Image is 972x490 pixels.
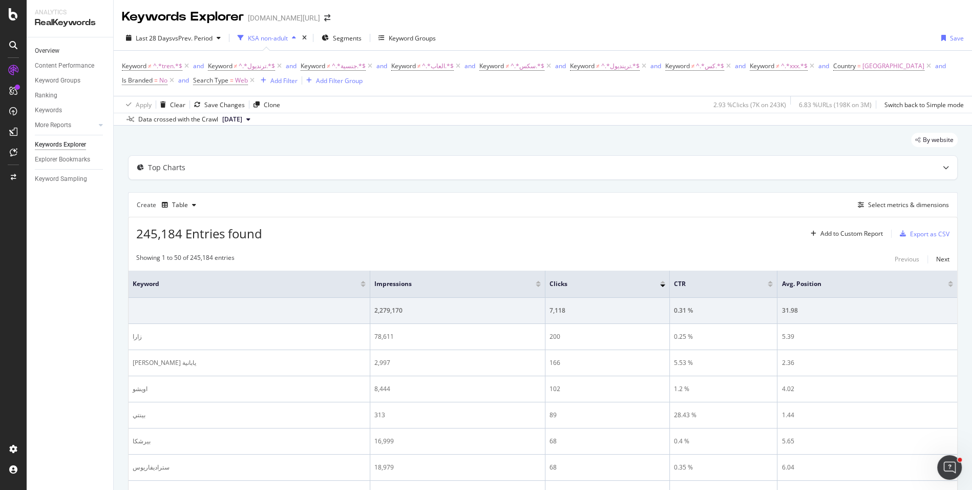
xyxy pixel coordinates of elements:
[35,75,80,86] div: Keyword Groups
[318,30,366,46] button: Segments
[570,62,595,70] span: Keyword
[172,34,213,43] span: vs Prev. Period
[302,74,363,87] button: Add Filter Group
[208,62,233,70] span: Keyword
[178,75,189,85] button: and
[374,384,541,394] div: 8,444
[833,62,856,70] span: Country
[895,253,919,266] button: Previous
[374,306,541,315] div: 2,279,170
[935,62,946,70] div: and
[133,384,366,394] div: اويشو
[35,139,106,150] a: Keywords Explorer
[374,358,541,367] div: 2,997
[674,279,753,289] span: CTR
[316,76,363,85] div: Add Filter Group
[35,46,59,56] div: Overview
[374,437,541,446] div: 16,999
[324,14,330,22] div: arrow-right-arrow-left
[820,231,883,237] div: Add to Custom Report
[601,59,640,73] span: ^.*ترينديول.*$
[248,34,288,43] div: KSA non-adult
[136,225,262,242] span: 245,184 Entries found
[327,62,330,70] span: ≠
[35,105,106,116] a: Keywords
[270,76,298,85] div: Add Filter
[249,96,280,113] button: Clone
[464,62,475,70] div: and
[674,463,773,472] div: 0.35 %
[193,76,228,85] span: Search Type
[133,411,366,420] div: بينتي
[911,133,958,147] div: legacy label
[781,306,953,315] div: 31.98
[781,411,953,420] div: 1.44
[713,100,786,109] div: 2.93 % Clicks ( 7K on 243K )
[555,61,566,71] button: and
[35,105,62,116] div: Keywords
[937,30,964,46] button: Save
[735,61,746,71] button: and
[148,162,185,173] div: Top Charts
[674,411,773,420] div: 28.43 %
[781,463,953,472] div: 6.04
[550,463,665,472] div: 68
[674,358,773,367] div: 5.53 %
[286,61,297,71] button: and
[138,115,218,124] div: Data crossed with the Crawl
[333,34,362,43] span: Segments
[950,34,964,43] div: Save
[35,60,94,71] div: Content Performance
[172,202,188,208] div: Table
[122,96,152,113] button: Apply
[550,332,665,341] div: 200
[204,100,245,109] div: Save Changes
[781,384,953,394] div: 4.02
[665,62,690,70] span: Keyword
[674,306,773,315] div: 0.31 %
[799,100,872,109] div: 6.83 % URLs ( 198K on 3M )
[781,332,953,341] div: 5.39
[230,76,234,85] span: =
[35,154,106,165] a: Explorer Bookmarks
[781,279,933,289] span: Avg. Position
[674,332,773,341] div: 0.25 %
[148,62,152,70] span: ≠
[818,62,829,70] div: and
[301,62,325,70] span: Keyword
[35,174,106,185] a: Keyword Sampling
[153,59,182,73] span: ^.*tren.*$
[862,59,924,73] span: [GEOGRAPHIC_DATA]
[137,197,200,213] div: Create
[154,76,158,85] span: =
[35,154,90,165] div: Explorer Bookmarks
[374,279,521,289] span: Impressions
[505,62,509,70] span: ≠
[122,76,153,85] span: Is Branded
[374,30,440,46] button: Keyword Groups
[910,230,949,238] div: Export as CSV
[35,90,57,101] div: Ranking
[286,62,297,70] div: and
[550,358,665,367] div: 166
[300,33,309,43] div: times
[235,73,248,88] span: Web
[936,253,949,266] button: Next
[222,115,242,124] span: 2025 Aug. 8th
[650,62,661,70] div: and
[234,30,300,46] button: KSA non-adult
[136,100,152,109] div: Apply
[880,96,964,113] button: Switch back to Simple mode
[156,96,185,113] button: Clear
[374,411,541,420] div: 313
[691,62,695,70] span: ≠
[374,463,541,472] div: 18,979
[776,62,779,70] span: ≠
[133,437,366,446] div: بيرشكا
[133,463,366,472] div: ستراديفاريوس
[376,61,387,71] button: and
[896,226,949,242] button: Export as CSV
[257,74,298,87] button: Add Filter
[136,253,235,266] div: Showing 1 to 50 of 245,184 entries
[550,411,665,420] div: 89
